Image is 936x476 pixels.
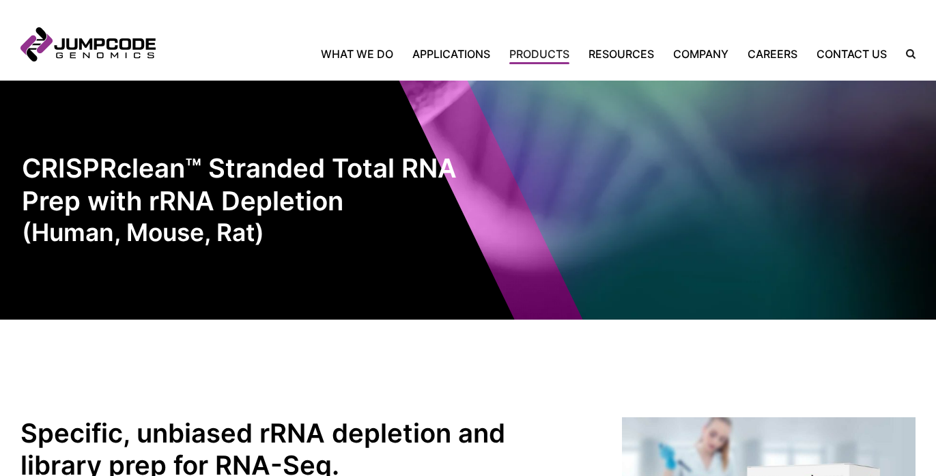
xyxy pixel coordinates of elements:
[664,46,738,62] a: Company
[321,46,403,62] a: What We Do
[500,46,579,62] a: Products
[403,46,500,62] a: Applications
[156,46,896,62] nav: Primary Navigation
[896,49,916,59] label: Search the site.
[807,46,896,62] a: Contact Us
[22,218,490,248] em: (Human, Mouse, Rat)
[579,46,664,62] a: Resources
[738,46,807,62] a: Careers
[22,152,490,248] h1: CRISPRclean™ Stranded Total RNA Prep with rRNA Depletion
